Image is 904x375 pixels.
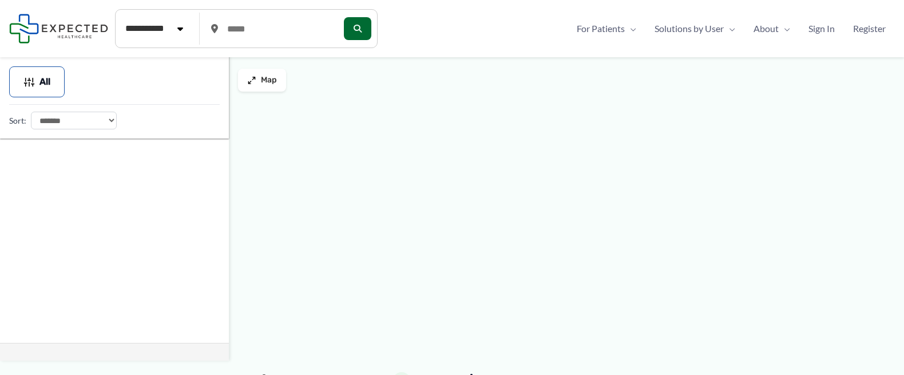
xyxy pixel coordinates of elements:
[645,20,744,37] a: Solutions by UserMenu Toggle
[799,20,844,37] a: Sign In
[754,20,779,37] span: About
[625,20,636,37] span: Menu Toggle
[238,69,286,92] button: Map
[577,20,625,37] span: For Patients
[844,20,895,37] a: Register
[9,113,26,128] label: Sort:
[853,20,886,37] span: Register
[779,20,790,37] span: Menu Toggle
[39,78,50,86] span: All
[9,14,108,43] img: Expected Healthcare Logo - side, dark font, small
[568,20,645,37] a: For PatientsMenu Toggle
[655,20,724,37] span: Solutions by User
[247,76,256,85] img: Maximize
[9,66,65,97] button: All
[744,20,799,37] a: AboutMenu Toggle
[261,76,277,85] span: Map
[808,20,835,37] span: Sign In
[724,20,735,37] span: Menu Toggle
[23,76,35,88] img: Filter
